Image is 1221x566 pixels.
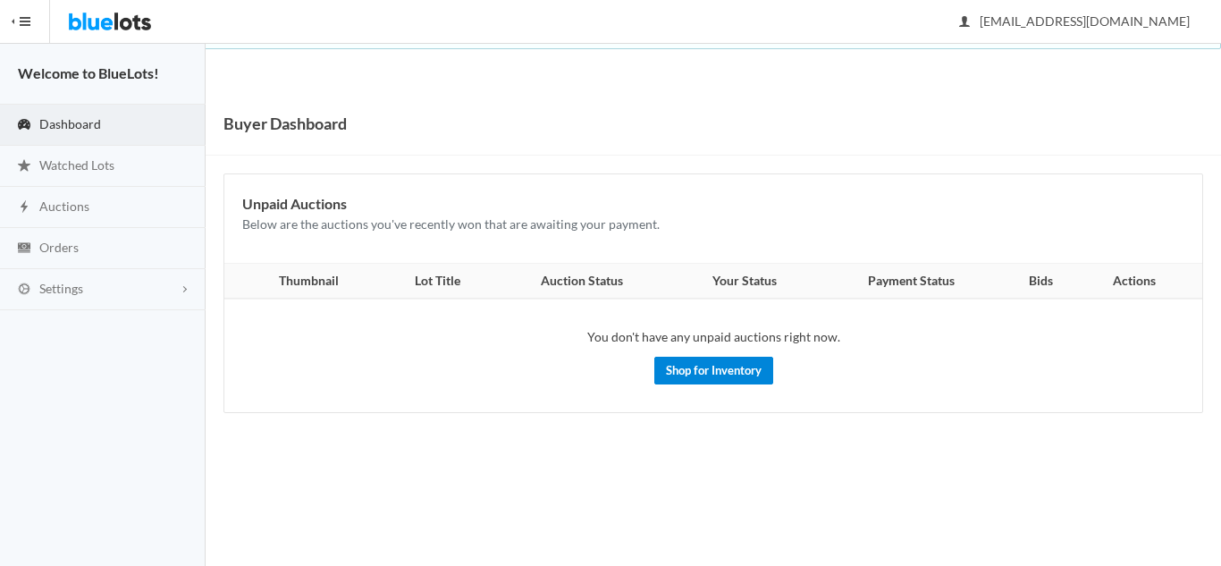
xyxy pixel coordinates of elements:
[956,14,973,31] ion-icon: person
[672,264,818,300] th: Your Status
[960,13,1190,29] span: [EMAIL_ADDRESS][DOMAIN_NAME]
[493,264,671,300] th: Auction Status
[39,199,89,214] span: Auctions
[15,158,33,175] ion-icon: star
[18,64,159,81] strong: Welcome to BlueLots!
[1076,264,1202,300] th: Actions
[242,195,347,212] b: Unpaid Auctions
[39,281,83,296] span: Settings
[224,264,382,300] th: Thumbnail
[15,117,33,134] ion-icon: speedometer
[15,199,33,216] ion-icon: flash
[39,116,101,131] span: Dashboard
[39,157,114,173] span: Watched Lots
[223,110,347,137] h1: Buyer Dashboard
[654,357,773,384] a: Shop for Inventory
[39,240,79,255] span: Orders
[818,264,1006,300] th: Payment Status
[1005,264,1076,300] th: Bids
[242,327,1184,348] p: You don't have any unpaid auctions right now.
[242,215,1184,235] p: Below are the auctions you've recently won that are awaiting your payment.
[382,264,493,300] th: Lot Title
[15,282,33,299] ion-icon: cog
[15,241,33,258] ion-icon: cash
